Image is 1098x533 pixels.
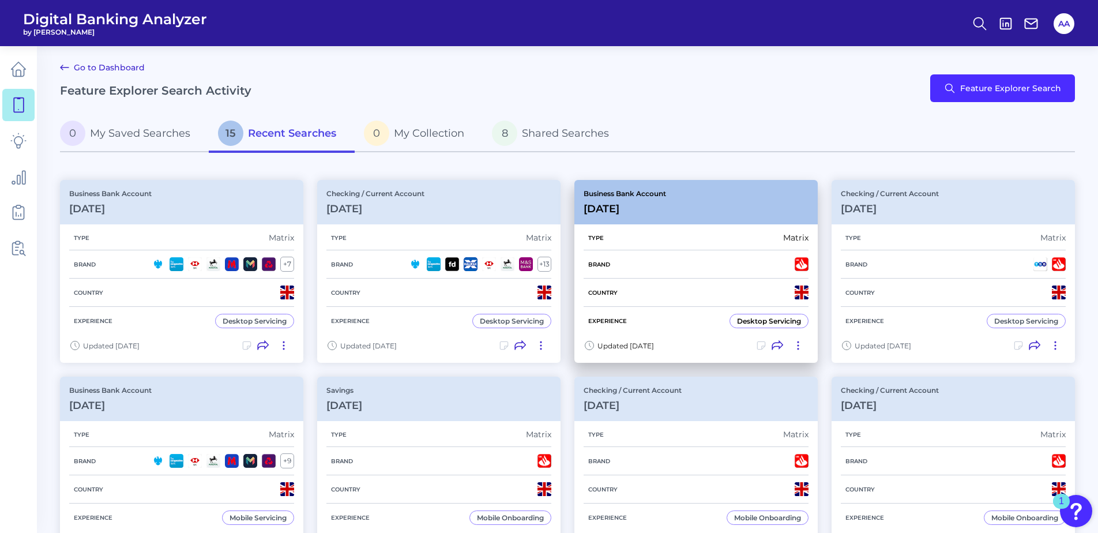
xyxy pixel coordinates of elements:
[480,317,544,325] div: Desktop Servicing
[69,386,152,395] p: Business Bank Account
[394,127,464,140] span: My Collection
[60,116,209,153] a: 0My Saved Searches
[1059,501,1064,516] div: 1
[326,202,424,215] h3: [DATE]
[326,189,424,198] p: Checking / Current Account
[526,429,551,440] div: Matrix
[841,234,866,242] h5: Type
[841,289,879,296] h5: Country
[23,28,207,36] span: by [PERSON_NAME]
[734,513,801,522] div: Mobile Onboarding
[69,399,152,412] h3: [DATE]
[280,453,294,468] div: + 9
[326,431,351,438] h5: Type
[584,386,682,395] p: Checking / Current Account
[269,429,294,440] div: Matrix
[209,116,355,153] a: 15Recent Searches
[477,513,544,522] div: Mobile Onboarding
[83,341,140,350] span: Updated [DATE]
[522,127,609,140] span: Shared Searches
[90,127,190,140] span: My Saved Searches
[737,317,801,325] div: Desktop Servicing
[69,317,117,325] h5: Experience
[69,514,117,521] h5: Experience
[855,341,911,350] span: Updated [DATE]
[69,261,100,268] h5: Brand
[326,486,365,493] h5: Country
[60,84,251,97] h2: Feature Explorer Search Activity
[991,513,1058,522] div: Mobile Onboarding
[584,514,631,521] h5: Experience
[783,429,809,440] div: Matrix
[1040,429,1066,440] div: Matrix
[841,486,879,493] h5: Country
[841,431,866,438] h5: Type
[841,317,889,325] h5: Experience
[994,317,1058,325] div: Desktop Servicing
[783,232,809,243] div: Matrix
[492,121,517,146] span: 8
[69,486,108,493] h5: Country
[597,341,654,350] span: Updated [DATE]
[317,180,561,363] a: Checking / Current Account[DATE]TypeMatrixBrand+13CountryExperienceDesktop ServicingUpdated [DATE]
[526,232,551,243] div: Matrix
[248,127,336,140] span: Recent Searches
[280,257,294,272] div: + 7
[832,180,1075,363] a: Checking / Current Account[DATE]TypeMatrixBrandCountryExperienceDesktop ServicingUpdated [DATE]
[326,261,358,268] h5: Brand
[841,202,939,215] h3: [DATE]
[60,121,85,146] span: 0
[269,232,294,243] div: Matrix
[841,457,872,465] h5: Brand
[483,116,627,153] a: 8Shared Searches
[584,399,682,412] h3: [DATE]
[841,399,939,412] h3: [DATE]
[574,180,818,363] a: Business Bank Account[DATE]TypeMatrixBrandCountryExperienceDesktop ServicingUpdated [DATE]
[60,61,145,74] a: Go to Dashboard
[584,289,622,296] h5: Country
[584,261,615,268] h5: Brand
[69,189,152,198] p: Business Bank Account
[930,74,1075,102] button: Feature Explorer Search
[230,513,287,522] div: Mobile Servicing
[364,121,389,146] span: 0
[23,10,207,28] span: Digital Banking Analyzer
[584,457,615,465] h5: Brand
[326,317,374,325] h5: Experience
[1054,13,1074,34] button: AA
[1060,495,1092,527] button: Open Resource Center, 1 new notification
[1040,232,1066,243] div: Matrix
[584,202,666,215] h3: [DATE]
[537,257,551,272] div: + 13
[355,116,483,153] a: 0My Collection
[326,234,351,242] h5: Type
[841,386,939,395] p: Checking / Current Account
[584,431,608,438] h5: Type
[326,399,362,412] h3: [DATE]
[584,317,631,325] h5: Experience
[69,202,152,215] h3: [DATE]
[584,189,666,198] p: Business Bank Account
[69,234,94,242] h5: Type
[584,234,608,242] h5: Type
[841,261,872,268] h5: Brand
[841,189,939,198] p: Checking / Current Account
[960,84,1061,93] span: Feature Explorer Search
[223,317,287,325] div: Desktop Servicing
[69,431,94,438] h5: Type
[326,386,362,395] p: Savings
[326,514,374,521] h5: Experience
[340,341,397,350] span: Updated [DATE]
[584,486,622,493] h5: Country
[326,289,365,296] h5: Country
[69,289,108,296] h5: Country
[60,180,303,363] a: Business Bank Account[DATE]TypeMatrixBrand+7CountryExperienceDesktop ServicingUpdated [DATE]
[218,121,243,146] span: 15
[841,514,889,521] h5: Experience
[69,457,100,465] h5: Brand
[326,457,358,465] h5: Brand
